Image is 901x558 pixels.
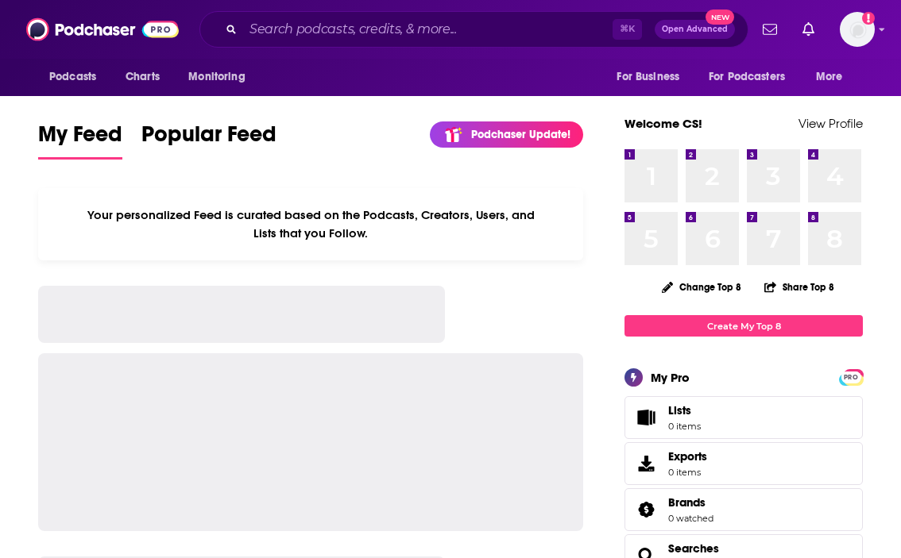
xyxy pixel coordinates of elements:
[625,116,702,131] a: Welcome CS!
[668,513,713,524] a: 0 watched
[668,541,719,556] a: Searches
[840,12,875,47] img: User Profile
[841,371,860,383] span: PRO
[38,62,117,92] button: open menu
[805,62,863,92] button: open menu
[115,62,169,92] a: Charts
[141,121,276,160] a: Popular Feed
[199,11,748,48] div: Search podcasts, credits, & more...
[668,421,701,432] span: 0 items
[617,66,679,88] span: For Business
[668,403,691,418] span: Lists
[38,121,122,160] a: My Feed
[625,442,863,485] a: Exports
[243,17,613,42] input: Search podcasts, credits, & more...
[668,403,701,418] span: Lists
[625,488,863,531] span: Brands
[816,66,843,88] span: More
[625,315,863,337] a: Create My Top 8
[471,128,570,141] p: Podchaser Update!
[605,62,699,92] button: open menu
[652,277,751,297] button: Change Top 8
[706,10,734,25] span: New
[862,12,875,25] svg: Add a profile image
[662,25,728,33] span: Open Advanced
[126,66,160,88] span: Charts
[841,371,860,383] a: PRO
[141,121,276,157] span: Popular Feed
[709,66,785,88] span: For Podcasters
[668,467,707,478] span: 0 items
[799,116,863,131] a: View Profile
[764,271,835,302] button: Share Top 8
[630,452,662,475] span: Exports
[613,19,642,40] span: ⌘ K
[698,62,808,92] button: open menu
[756,16,783,43] a: Show notifications dropdown
[49,66,96,88] span: Podcasts
[668,449,707,464] span: Exports
[188,66,245,88] span: Monitoring
[38,188,583,260] div: Your personalized Feed is curated based on the Podcasts, Creators, Users, and Lists that you Follow.
[840,12,875,47] span: Logged in as collectedstrategies
[630,406,662,429] span: Lists
[26,14,179,44] img: Podchaser - Follow, Share and Rate Podcasts
[655,20,735,39] button: Open AdvancedNew
[177,62,265,92] button: open menu
[651,370,690,385] div: My Pro
[668,495,706,510] span: Brands
[630,498,662,521] a: Brands
[38,121,122,157] span: My Feed
[625,396,863,439] a: Lists
[668,495,713,510] a: Brands
[796,16,821,43] a: Show notifications dropdown
[840,12,875,47] button: Show profile menu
